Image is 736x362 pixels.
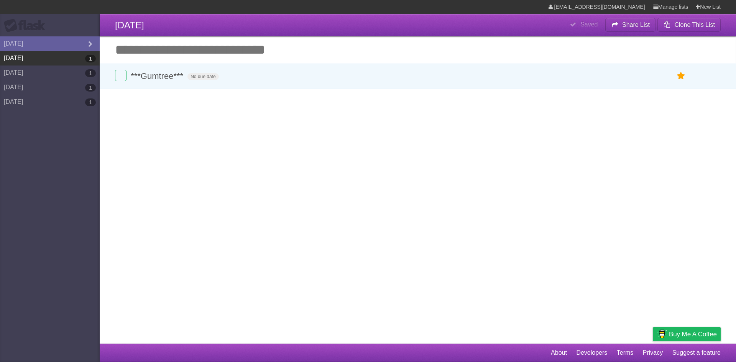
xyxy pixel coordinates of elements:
a: Suggest a feature [672,346,721,360]
div: Flask [4,19,50,33]
a: Terms [617,346,634,360]
button: Clone This List [657,18,721,32]
span: No due date [187,73,219,80]
b: 1 [85,84,96,92]
a: Developers [576,346,607,360]
label: Done [115,70,127,81]
span: Buy me a coffee [669,328,717,341]
b: 1 [85,55,96,62]
b: 1 [85,98,96,106]
a: About [551,346,567,360]
b: Clone This List [674,21,715,28]
label: Star task [674,70,688,82]
b: Share List [622,21,650,28]
span: [DATE] [115,20,144,30]
img: Buy me a coffee [657,328,667,341]
b: Saved [580,21,598,28]
b: 1 [85,69,96,77]
button: Share List [605,18,656,32]
a: Privacy [643,346,663,360]
a: Buy me a coffee [653,327,721,341]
